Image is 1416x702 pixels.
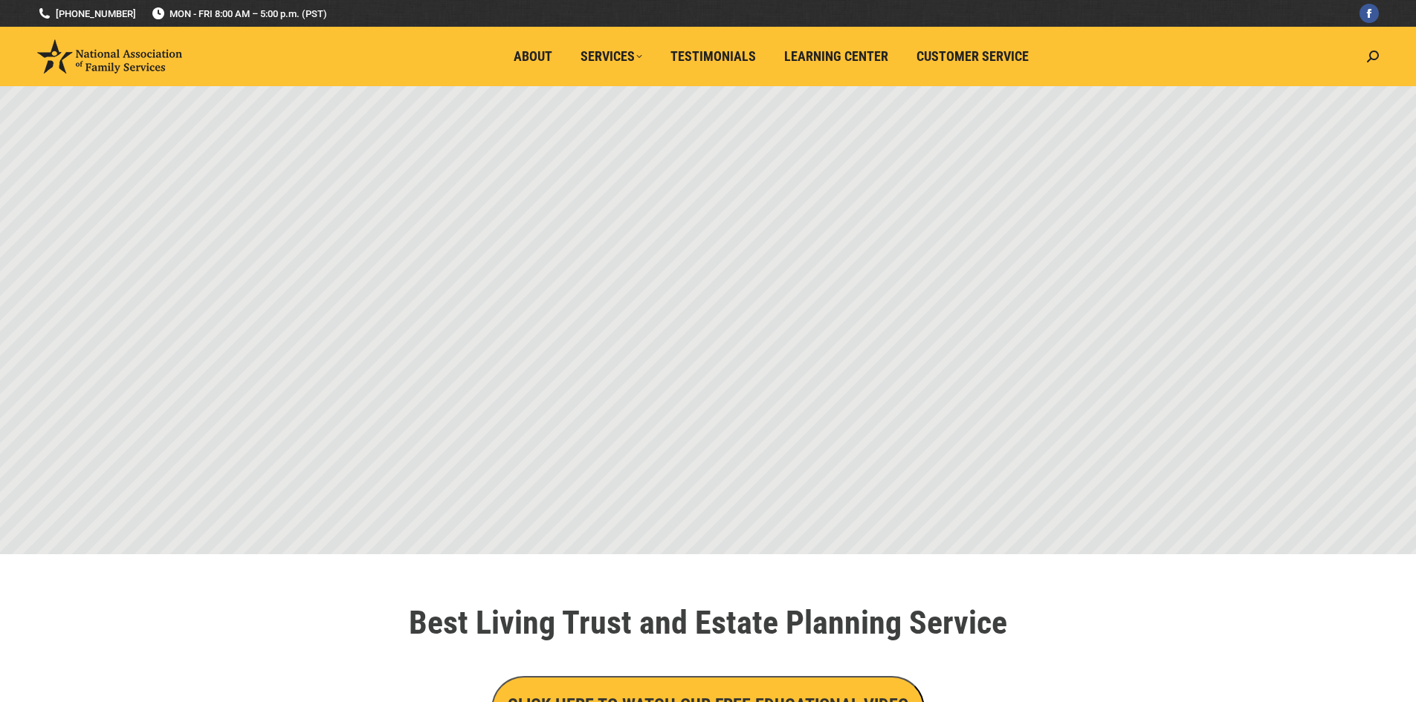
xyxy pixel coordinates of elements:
[774,42,899,71] a: Learning Center
[784,48,888,65] span: Learning Center
[670,48,756,65] span: Testimonials
[581,48,642,65] span: Services
[514,48,552,65] span: About
[37,39,182,74] img: National Association of Family Services
[37,7,136,21] a: [PHONE_NUMBER]
[916,48,1029,65] span: Customer Service
[292,606,1125,639] h1: Best Living Trust and Estate Planning Service
[151,7,327,21] span: MON - FRI 8:00 AM – 5:00 p.m. (PST)
[503,42,563,71] a: About
[660,42,766,71] a: Testimonials
[1360,4,1379,23] a: Facebook page opens in new window
[906,42,1039,71] a: Customer Service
